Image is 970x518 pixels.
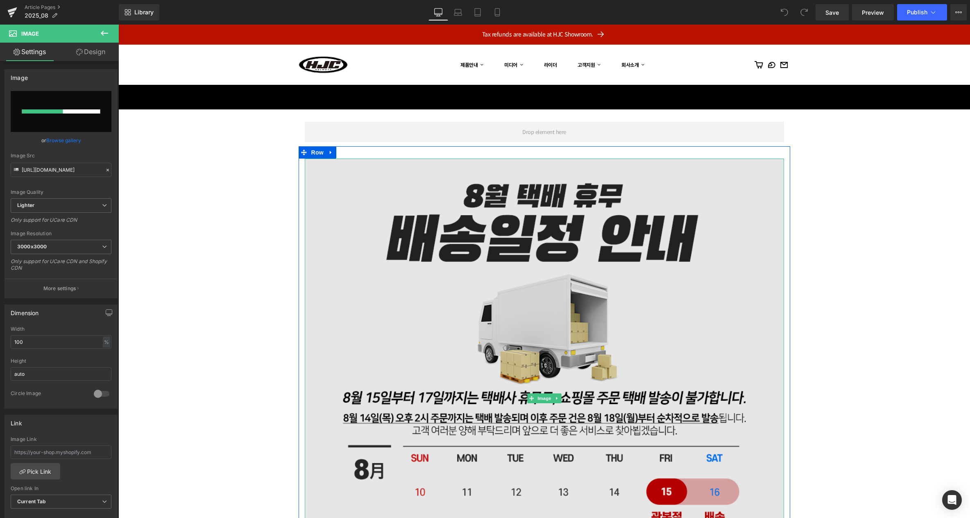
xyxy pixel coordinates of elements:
a: Expand / Collapse [207,122,218,134]
span: Save [825,8,839,17]
button: Publish [897,4,947,20]
input: auto [11,335,111,349]
span: Publish [907,9,927,16]
a: Laptop [448,4,468,20]
span: 제품안내 [342,37,359,43]
button: More [950,4,967,20]
span: 라이더 [426,37,439,43]
a: Article Pages [25,4,119,11]
div: % [103,336,110,348]
div: Link [11,415,22,427]
a: Desktop [428,4,448,20]
div: or [11,136,111,145]
summary: 고객지원 [450,34,487,47]
a: Design [61,43,120,61]
a: Expand / Collapse [434,369,443,379]
a: New Library [119,4,159,20]
span: Library [134,9,154,16]
span: Row [191,122,207,134]
a: Tablet [468,4,487,20]
summary: 회사소개 [494,34,531,47]
button: Redo [796,4,812,20]
div: Width [11,326,111,332]
span: 2025_08 [25,12,48,19]
input: auto [11,367,111,381]
div: Circle Image [11,390,86,399]
div: Height [11,358,111,364]
div: Image Resolution [11,231,111,236]
div: Dimension [11,305,39,316]
a: Browse gallery [46,133,81,148]
b: Lighter [17,202,34,208]
div: Image Link [11,436,111,442]
a: Pick Link [11,463,60,479]
a: Mobile [487,4,507,20]
div: Open link In [11,486,111,491]
button: More settings [5,279,117,298]
div: Image Quality [11,189,111,195]
a: 라이더 [416,34,444,47]
div: Only support for UCare CDN and Shopify CDN [11,258,111,277]
button: Undo [776,4,793,20]
span: 미디어 [386,37,399,43]
div: Image [11,70,28,81]
p: Tax refunds are available at HJC Showroom. [11,6,840,14]
summary: 미디어 [376,34,410,47]
div: Open Intercom Messenger [942,490,962,510]
span: Image [417,369,435,379]
div: Image Src [11,153,111,159]
span: Preview [862,8,884,17]
span: 회사소개 [503,37,520,43]
input: Link [11,163,111,177]
p: More settings [43,285,76,292]
div: Only support for UCare CDN [11,217,111,229]
span: 고객지원 [459,37,476,43]
b: 3000x3000 [17,243,47,250]
a: Preview [852,4,894,20]
b: Current Tab [17,498,46,504]
summary: 제품안내 [333,34,370,47]
input: https://your-shop.myshopify.com [11,445,111,459]
span: Image [21,30,39,37]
